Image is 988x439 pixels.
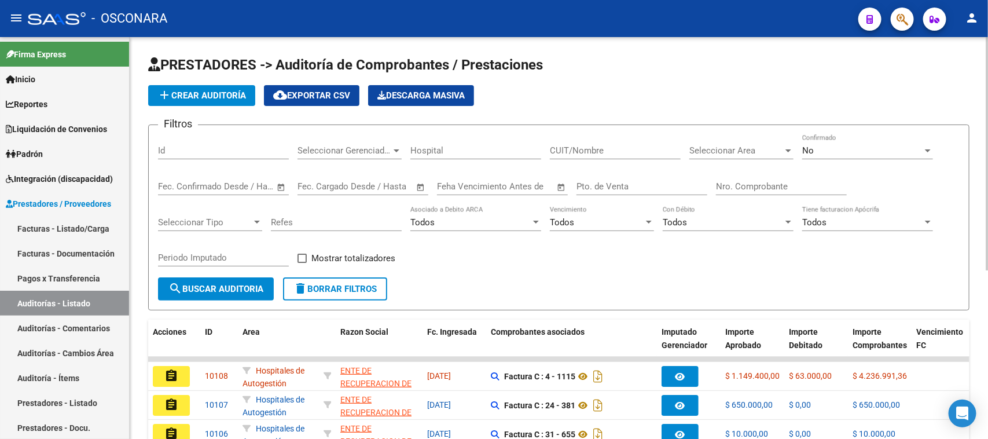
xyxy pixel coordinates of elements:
span: Mostrar totalizadores [311,251,395,265]
span: Importe Debitado [789,327,822,350]
span: Buscar Auditoria [168,284,263,294]
datatable-header-cell: Area [238,320,319,371]
mat-icon: search [168,281,182,295]
span: Seleccionar Gerenciador [297,145,391,156]
datatable-header-cell: Importe Debitado [784,320,848,371]
span: Area [243,327,260,336]
span: Crear Auditoría [157,90,246,101]
span: 10108 [205,371,228,381]
span: Imputado Gerenciador [662,327,707,350]
span: $ 650.000,00 [853,400,900,409]
button: Open calendar [414,181,428,194]
span: Prestadores / Proveedores [6,197,111,210]
mat-icon: assignment [164,398,178,412]
span: ID [205,327,212,336]
span: Seleccionar Area [689,145,783,156]
span: $ 10.000,00 [725,429,768,438]
button: Exportar CSV [264,85,359,106]
datatable-header-cell: Importe Comprobantes [848,320,912,371]
input: Fecha inicio [158,181,205,192]
span: No [802,145,814,156]
strong: Factura C : 4 - 1115 [504,372,575,381]
button: Buscar Auditoria [158,277,274,301]
datatable-header-cell: Acciones [148,320,200,371]
span: Acciones [153,327,186,336]
mat-icon: add [157,88,171,102]
button: Open calendar [555,181,568,194]
datatable-header-cell: Imputado Gerenciador [657,320,721,371]
span: Todos [802,217,827,228]
span: Todos [550,217,574,228]
mat-icon: assignment [164,369,178,383]
span: Comprobantes asociados [491,327,585,336]
input: Fecha fin [355,181,411,192]
datatable-header-cell: Vencimiento FC [912,320,975,371]
span: $ 1.149.400,00 [725,371,780,381]
span: Fc. Ingresada [427,327,477,336]
span: Hospitales de Autogestión [243,366,304,389]
span: Inicio [6,73,35,86]
span: Importe Comprobantes [853,327,907,350]
div: - 30718615700 [340,393,418,418]
span: $ 650.000,00 [725,400,773,409]
span: Borrar Filtros [293,284,377,294]
span: Reportes [6,98,47,111]
mat-icon: delete [293,281,307,295]
span: [DATE] [427,429,451,438]
span: Todos [663,217,687,228]
datatable-header-cell: Fc. Ingresada [423,320,486,371]
mat-icon: person [965,11,979,25]
span: 10107 [205,400,228,409]
input: Fecha fin [215,181,271,192]
span: Firma Express [6,48,66,61]
span: Integración (discapacidad) [6,173,113,185]
button: Borrar Filtros [283,277,387,301]
span: Descarga Masiva [377,90,465,101]
span: Importe Aprobado [725,327,761,350]
div: - 30718615700 [340,364,418,389]
strong: Factura C : 24 - 381 [504,401,575,410]
button: Descarga Masiva [368,85,474,106]
span: Liquidación de Convenios [6,123,107,136]
datatable-header-cell: ID [200,320,238,371]
datatable-header-cell: Razon Social [336,320,423,371]
strong: Factura C : 31 - 655 [504,430,575,439]
span: Padrón [6,148,43,160]
span: $ 0,00 [789,400,811,409]
span: Vencimiento FC [916,327,963,350]
span: $ 4.236.991,36 [853,371,907,381]
mat-icon: menu [9,11,23,25]
span: Hospitales de Autogestión [243,395,304,418]
span: Seleccionar Tipo [158,217,252,228]
span: $ 63.000,00 [789,371,832,381]
span: Razon Social [340,327,388,336]
i: Descargar documento [590,396,605,415]
span: [DATE] [427,371,451,381]
span: PRESTADORES -> Auditoría de Comprobantes / Prestaciones [148,57,543,73]
span: 10106 [205,429,228,438]
datatable-header-cell: Comprobantes asociados [486,320,657,371]
i: Descargar documento [590,367,605,386]
div: Open Intercom Messenger [949,400,976,427]
mat-icon: cloud_download [273,88,287,102]
span: - OSCONARA [91,6,167,31]
button: Crear Auditoría [148,85,255,106]
span: [DATE] [427,400,451,409]
span: Todos [410,217,435,228]
span: $ 10.000,00 [853,429,895,438]
app-download-masive: Descarga masiva de comprobantes (adjuntos) [368,85,474,106]
button: Open calendar [275,181,288,194]
span: Exportar CSV [273,90,350,101]
datatable-header-cell: Importe Aprobado [721,320,784,371]
span: $ 0,00 [789,429,811,438]
input: Fecha inicio [297,181,344,192]
h3: Filtros [158,116,198,132]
